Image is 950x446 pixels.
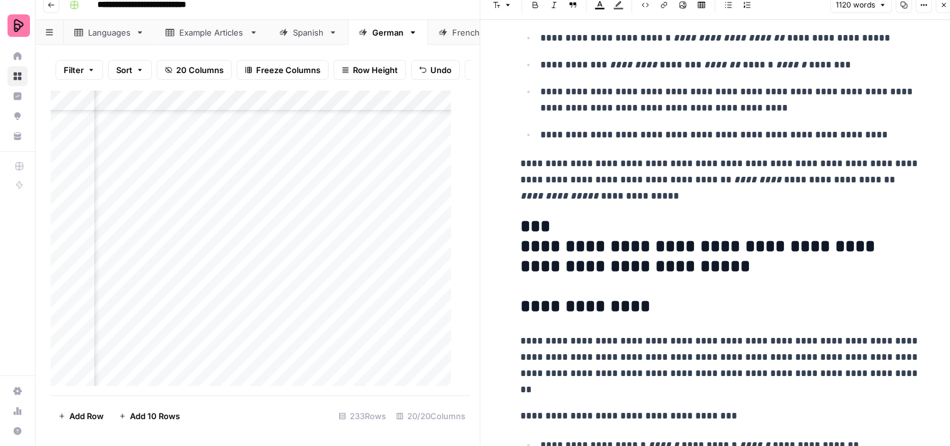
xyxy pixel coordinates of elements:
[116,64,132,76] span: Sort
[269,20,348,45] a: Spanish
[69,410,104,422] span: Add Row
[64,20,155,45] a: Languages
[7,10,27,41] button: Workspace: Preply
[391,406,470,426] div: 20/20 Columns
[111,406,187,426] button: Add 10 Rows
[7,381,27,401] a: Settings
[51,406,111,426] button: Add Row
[293,26,324,39] div: Spanish
[334,406,391,426] div: 233 Rows
[7,421,27,441] button: Help + Support
[155,20,269,45] a: Example Articles
[56,60,103,80] button: Filter
[176,64,224,76] span: 20 Columns
[430,64,452,76] span: Undo
[7,46,27,66] a: Home
[7,14,30,37] img: Preply Logo
[428,20,505,45] a: French
[130,410,180,422] span: Add 10 Rows
[7,126,27,146] a: Your Data
[64,64,84,76] span: Filter
[157,60,232,80] button: 20 Columns
[334,60,406,80] button: Row Height
[256,64,320,76] span: Freeze Columns
[411,60,460,80] button: Undo
[108,60,152,80] button: Sort
[88,26,131,39] div: Languages
[353,64,398,76] span: Row Height
[179,26,244,39] div: Example Articles
[7,66,27,86] a: Browse
[452,26,480,39] div: French
[7,86,27,106] a: Insights
[372,26,403,39] div: German
[7,401,27,421] a: Usage
[7,106,27,126] a: Opportunities
[237,60,329,80] button: Freeze Columns
[348,20,428,45] a: German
